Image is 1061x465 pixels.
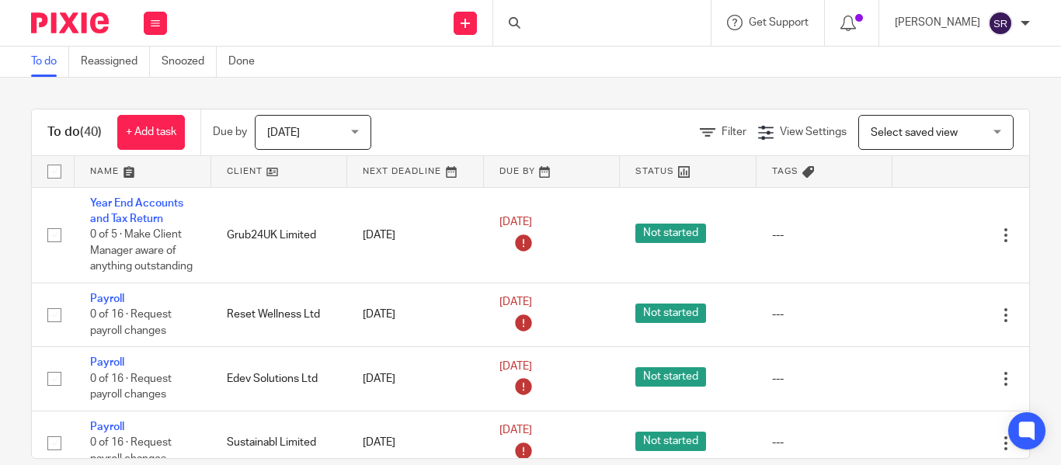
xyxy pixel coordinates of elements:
div: --- [772,307,878,322]
span: Not started [635,224,706,243]
a: Done [228,47,266,77]
span: [DATE] [499,297,532,308]
span: Not started [635,367,706,387]
span: [DATE] [499,217,532,228]
p: Due by [213,124,247,140]
td: Reset Wellness Ltd [211,283,348,346]
span: Not started [635,432,706,451]
img: Pixie [31,12,109,33]
td: [DATE] [347,283,484,346]
a: Snoozed [162,47,217,77]
span: View Settings [780,127,847,137]
h1: To do [47,124,102,141]
span: 0 of 5 · Make Client Manager aware of anything outstanding [90,229,193,272]
p: [PERSON_NAME] [895,15,980,30]
span: 0 of 16 · Request payroll changes [90,373,172,401]
span: [DATE] [499,361,532,372]
a: Payroll [90,422,124,432]
span: [DATE] [267,127,300,138]
a: Payroll [90,293,124,304]
span: [DATE] [499,425,532,436]
span: Select saved view [871,127,958,138]
span: (40) [80,126,102,138]
span: 0 of 16 · Request payroll changes [90,437,172,464]
span: Filter [722,127,746,137]
span: Get Support [749,17,809,28]
div: --- [772,435,878,450]
div: --- [772,371,878,387]
a: + Add task [117,115,185,150]
td: Grub24UK Limited [211,187,348,283]
span: Tags [772,167,798,175]
td: Edev Solutions Ltd [211,347,348,411]
img: svg%3E [988,11,1013,36]
a: Reassigned [81,47,150,77]
td: [DATE] [347,347,484,411]
span: 0 of 16 · Request payroll changes [90,309,172,336]
span: Not started [635,304,706,323]
td: [DATE] [347,187,484,283]
a: Payroll [90,357,124,368]
a: To do [31,47,69,77]
a: Year End Accounts and Tax Return [90,198,183,224]
div: --- [772,227,878,243]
